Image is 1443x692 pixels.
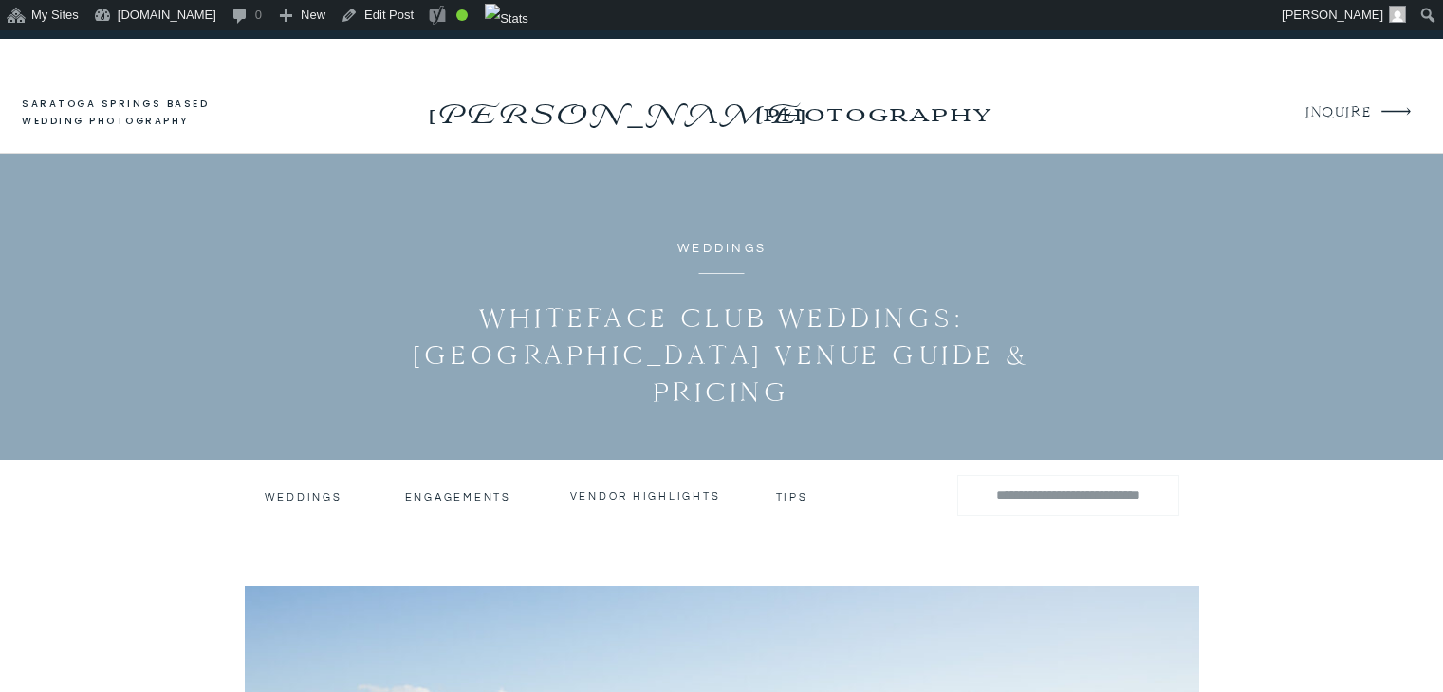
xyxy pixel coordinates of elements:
span: [PERSON_NAME] [1282,8,1383,22]
a: tips [776,490,811,500]
a: engagements [405,490,516,503]
a: Weddings [265,490,340,503]
img: Views over 48 hours. Click for more Jetpack Stats. [485,4,528,34]
a: photography [725,87,1027,139]
a: vendor highlights [570,489,722,502]
a: Weddings [677,242,767,255]
a: INQUIRE [1305,100,1369,126]
a: saratoga springs based wedding photography [22,96,245,131]
a: [PERSON_NAME] [423,92,809,122]
h1: Whiteface Club Weddings: [GEOGRAPHIC_DATA] Venue Guide & Pricing [388,300,1056,410]
div: Good [456,9,468,21]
